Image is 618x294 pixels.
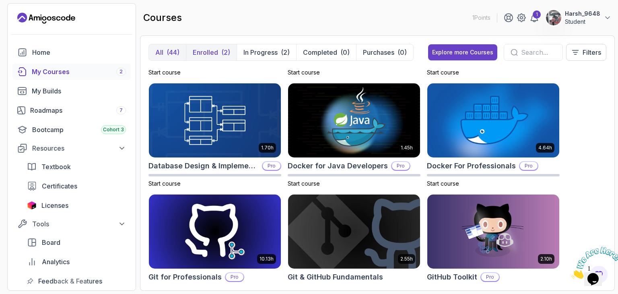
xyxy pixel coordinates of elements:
div: Roadmaps [30,106,126,115]
h2: Docker for Java Developers [288,160,388,172]
img: Database Design & Implementation card [149,83,281,157]
a: board [22,234,131,251]
h2: GitHub Toolkit [427,271,477,283]
span: 2 [119,68,123,75]
p: 10.13h [260,256,274,262]
span: Licenses [41,201,68,210]
div: (2) [221,48,230,57]
p: 2.55h [400,256,413,262]
p: Enrolled [193,48,218,57]
button: Filters [566,44,606,61]
span: Start course [148,69,181,76]
span: Certificates [42,181,77,191]
p: 1.70h [261,145,274,151]
p: Harsh_9648 [565,10,600,18]
h2: courses [143,11,182,24]
span: Feedback & Features [38,276,102,286]
button: user profile imageHarsh_9648Student [546,10,612,26]
p: In Progress [243,48,278,57]
img: Chat attention grabber [3,3,53,35]
a: courses [12,64,131,80]
div: Explore more Courses [432,48,493,56]
p: Pro [481,273,499,281]
p: Purchases [363,48,394,57]
span: Start course [427,180,459,187]
button: Purchases(0) [356,44,413,60]
p: 1 Points [472,14,490,22]
div: (0) [398,48,407,57]
a: home [12,44,131,60]
a: builds [12,83,131,99]
a: licenses [22,197,131,213]
button: In Progress(2) [237,44,296,60]
h2: Database Design & Implementation [148,160,259,172]
img: GitHub Toolkit card [427,195,559,269]
a: textbook [22,159,131,175]
p: 1.45h [401,145,413,151]
a: feedback [22,273,131,289]
button: Tools [12,217,131,231]
div: Tools [32,219,126,229]
a: bootcamp [12,122,131,138]
div: My Courses [32,67,126,77]
button: Completed(0) [296,44,356,60]
p: 4.64h [538,145,552,151]
span: Board [42,238,60,247]
span: Cohort 3 [103,126,124,133]
a: Landing page [17,12,75,25]
p: Filters [583,48,601,57]
span: Start course [288,69,320,76]
span: Analytics [42,257,70,267]
img: Git & GitHub Fundamentals card [288,195,420,269]
button: Explore more Courses [428,44,497,60]
button: Enrolled(2) [186,44,237,60]
span: Start course [148,180,181,187]
img: Docker For Professionals card [427,83,559,157]
button: Resources [12,141,131,155]
span: 7 [119,107,123,114]
img: Git for Professionals card [149,195,281,269]
div: (0) [340,48,350,57]
img: user profile image [546,10,561,25]
p: Pro [226,273,243,281]
div: (2) [281,48,290,57]
button: All(44) [149,44,186,60]
span: 1 [3,3,6,10]
img: jetbrains icon [27,201,37,209]
p: Pro [520,162,538,170]
a: roadmaps [12,102,131,118]
p: All [155,48,163,57]
div: Resources [32,143,126,153]
h2: Git & GitHub Fundamentals [288,271,383,283]
span: Start course [427,69,459,76]
a: analytics [22,254,131,270]
span: Textbook [41,162,71,172]
p: Pro [263,162,280,170]
p: 2.10h [540,256,552,262]
span: Start course [288,180,320,187]
a: certificates [22,178,131,194]
div: 1 [533,10,541,19]
p: Pro [392,162,410,170]
p: Completed [303,48,337,57]
h2: Docker For Professionals [427,160,516,172]
iframe: chat widget [568,244,618,282]
div: (44) [167,48,179,57]
div: Bootcamp [32,125,126,135]
div: My Builds [32,86,126,96]
div: Home [32,48,126,57]
img: Docker for Java Developers card [288,83,420,157]
a: 1 [529,13,539,23]
p: Student [565,18,600,26]
h2: Git for Professionals [148,271,222,283]
input: Search... [521,48,556,57]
